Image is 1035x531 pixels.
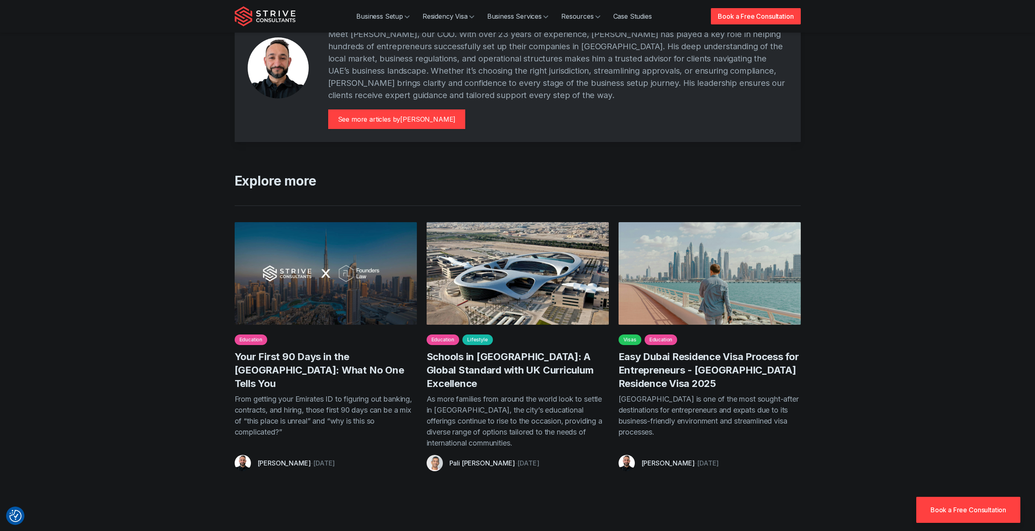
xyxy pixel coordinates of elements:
[235,393,417,448] p: From getting your Emirates ID to figuring out banking, contracts, and hiring, those first 90 days...
[350,8,416,24] a: Business Setup
[916,497,1020,523] a: Book a Free Consultation
[515,459,518,467] span: -
[235,334,268,345] a: Education
[427,334,460,345] a: Education
[607,8,658,24] a: Case Studies
[517,459,539,467] time: [DATE]
[235,6,296,26] img: Strive Consultants
[248,37,309,98] img: aDXDSydWJ-7kSlbU_Untitleddesign-75-.png
[619,334,641,345] a: Visas
[427,393,609,448] p: As more families from around the world look to settle in [GEOGRAPHIC_DATA], the city’s educationa...
[427,455,443,471] img: Pali Banwait, CEO, Strive Consultants, Dubai, UAE
[619,455,635,471] img: aDXDSydWJ-7kSlbU_Untitleddesign-75-.png
[462,334,493,345] a: Lifestyle
[645,334,678,345] a: Education
[9,510,22,522] img: Revisit consent button
[9,510,22,522] button: Consent Preferences
[427,351,594,389] a: Schools in [GEOGRAPHIC_DATA]: A Global Standard with UK Curriculum Excellence
[697,459,719,467] time: [DATE]
[235,351,404,389] a: Your First 90 Days in the [GEOGRAPHIC_DATA]: What No One Tells You
[328,109,466,129] a: See more articles by[PERSON_NAME]
[555,8,607,24] a: Resources
[328,28,788,101] p: Meet [PERSON_NAME], our COO. With over 23 years of experience, [PERSON_NAME] has played a key rol...
[235,173,755,189] h3: Explore more
[481,8,555,24] a: Business Services
[427,222,609,325] img: outstanding british curriculum education in Dubai
[619,222,801,325] img: uae residence visa
[641,459,695,467] a: [PERSON_NAME]
[619,351,799,389] a: Easy Dubai Residence Visa Process for Entrepreneurs - [GEOGRAPHIC_DATA] Residence Visa 2025
[416,8,481,24] a: Residency Visa
[619,393,801,448] p: [GEOGRAPHIC_DATA] is one of the most sought-after destinations for entrepreneurs and expats due t...
[449,459,515,467] a: Pali [PERSON_NAME]
[310,459,313,467] span: -
[235,455,251,471] img: aDXDSydWJ-7kSlbU_Untitleddesign-75-.png
[257,459,311,467] a: [PERSON_NAME]
[694,459,697,467] span: -
[711,8,800,24] a: Book a Free Consultation
[235,222,417,325] img: aIDeQ1GsbswqTLJ9_Untitleddesign-7-.jpg
[313,459,335,467] time: [DATE]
